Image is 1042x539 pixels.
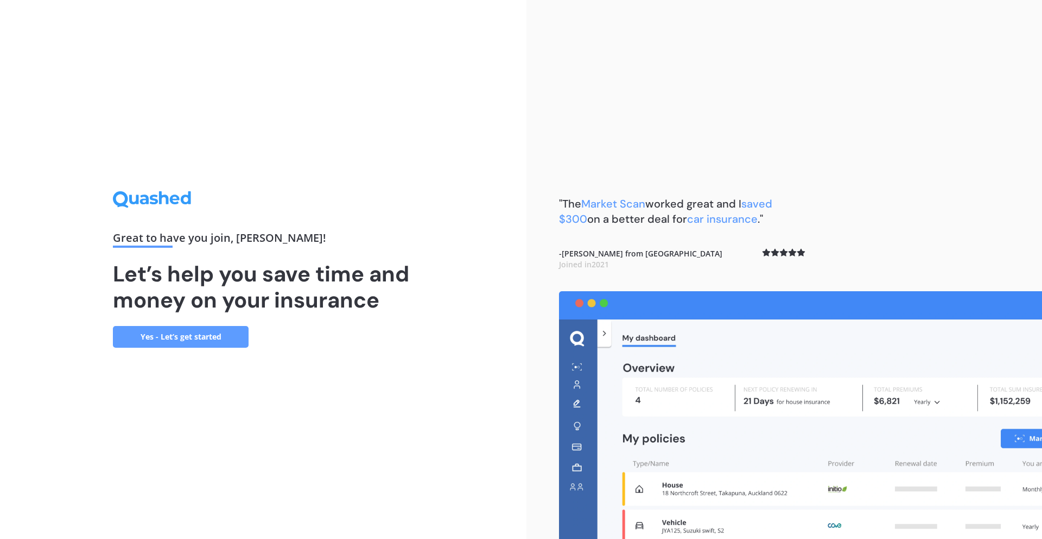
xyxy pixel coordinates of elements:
[559,291,1042,539] img: dashboard.webp
[559,248,722,269] b: - [PERSON_NAME] from [GEOGRAPHIC_DATA]
[559,259,609,269] span: Joined in 2021
[559,197,772,226] b: "The worked great and I on a better deal for ."
[581,197,645,211] span: Market Scan
[113,326,249,348] a: Yes - Let’s get started
[113,233,414,248] div: Great to have you join , [PERSON_NAME] !
[559,197,772,226] span: saved $300
[113,261,414,313] h1: Let’s help you save time and money on your insurance
[687,212,758,226] span: car insurance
